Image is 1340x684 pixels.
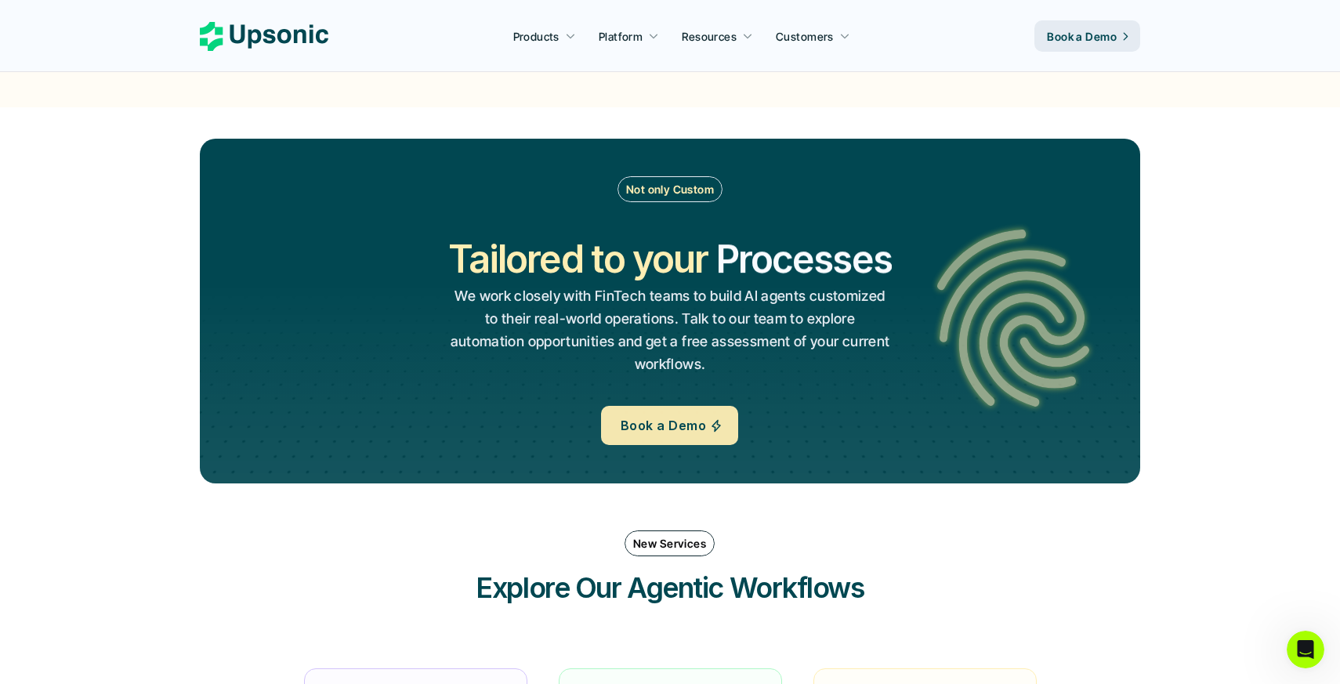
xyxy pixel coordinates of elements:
[1047,28,1117,45] p: Book a Demo
[504,22,585,50] a: Products
[682,28,737,45] p: Resources
[599,28,643,45] p: Platform
[1034,20,1140,52] a: Book a Demo
[633,535,706,552] p: New Services
[601,406,738,445] a: Book a Demo
[448,233,708,285] h2: Tailored to your
[1287,631,1324,668] iframe: Intercom live chat
[513,28,560,45] p: Products
[448,285,892,375] p: We work closely with FinTech teams to build AI agents customized to their real-world operations. ...
[626,181,714,197] p: Not only Custom
[776,28,834,45] p: Customers
[435,568,905,607] h3: Explore Our Agentic Workflows
[715,233,892,285] h2: Processes
[621,414,706,437] p: Book a Demo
